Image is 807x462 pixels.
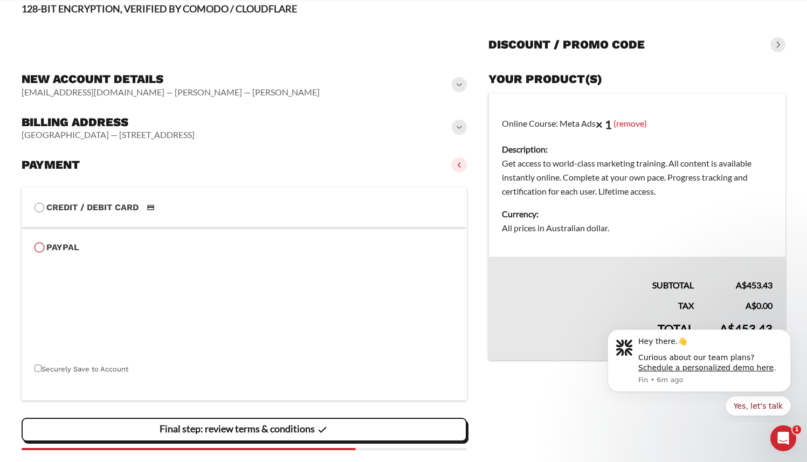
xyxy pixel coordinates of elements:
th: Subtotal [489,257,707,292]
td: Online Course: Meta Ads [489,93,785,257]
h3: Billing address [22,115,195,130]
bdi: 0.00 [746,300,772,311]
label: PayPal [35,240,454,254]
span: A$ [736,280,747,290]
iframe: Intercom live chat [770,425,796,451]
label: Credit / Debit Card [35,201,454,215]
dd: All prices in Australian dollar. [502,221,772,235]
dt: Currency: [502,207,772,221]
dd: Get access to world-class marketing training. All content is available instantly online. Complete... [502,156,772,198]
vaadin-horizontal-layout: [GEOGRAPHIC_DATA] — [STREET_ADDRESS] [22,129,195,140]
h3: Discount / promo code [488,37,645,52]
iframe: PayPal [35,265,454,350]
input: Credit / Debit CardCredit / Debit Card [35,203,44,212]
h3: Payment [22,157,80,173]
iframe: Intercom notifications message [591,320,807,422]
label: Securely Save to Account [42,365,128,373]
strong: × 1 [596,117,612,132]
img: Credit / Debit Card [141,201,161,214]
th: Total [489,313,707,360]
h3: New account details [22,72,320,87]
a: (remove) [613,118,647,128]
vaadin-horizontal-layout: [EMAIL_ADDRESS][DOMAIN_NAME] — [PERSON_NAME] — [PERSON_NAME] [22,87,320,98]
fieldset: Payment Info [35,254,454,388]
input: PayPal [35,243,44,252]
span: A$ [746,300,756,311]
vaadin-button: Final step: review terms & conditions [22,418,467,442]
strong: 128-BIT ENCRYPTION, VERIFIED BY COMODO / CLOUDFLARE [22,3,297,15]
span: 1 [792,425,801,434]
bdi: 453.43 [736,280,772,290]
dt: Description: [502,142,772,156]
th: Tax [489,292,707,313]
